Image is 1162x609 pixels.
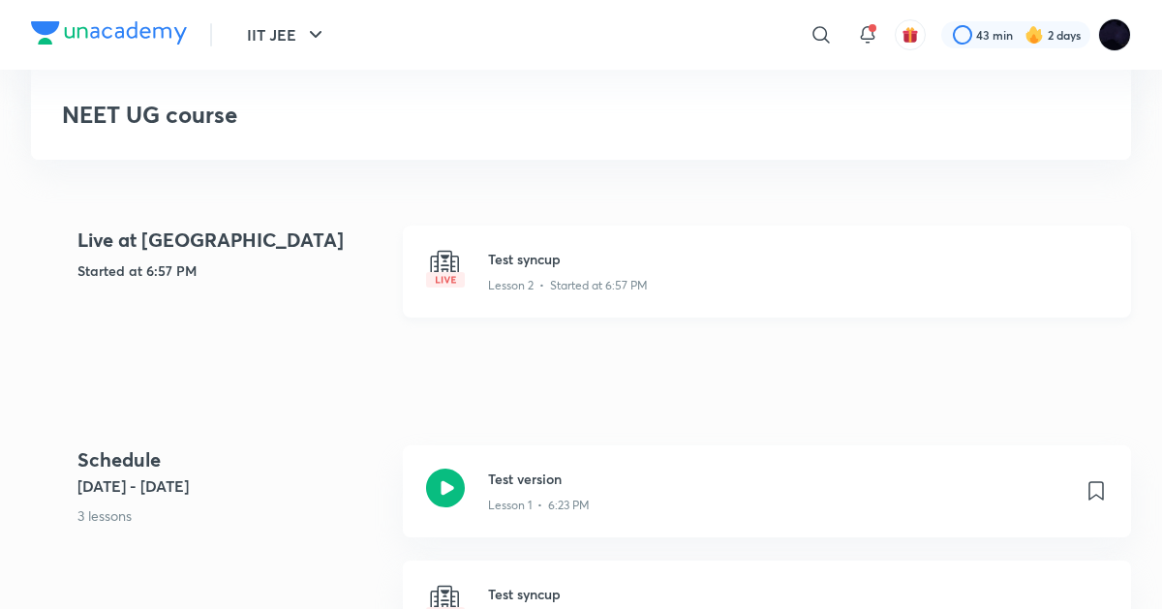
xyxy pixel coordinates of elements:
[77,260,387,281] h5: Started at 6:57 PM
[77,505,387,526] p: 3 lessons
[902,26,919,44] img: avatar
[1024,25,1044,45] img: streak
[1098,18,1131,51] img: Megha Gor
[488,277,648,294] p: Lesson 2 • Started at 6:57 PM
[895,19,926,50] button: avatar
[488,584,1108,604] h3: Test syncup
[31,21,187,45] img: Company Logo
[488,469,1069,489] h3: Test version
[31,21,187,49] a: Company Logo
[77,226,387,255] h4: Live at [GEOGRAPHIC_DATA]
[403,445,1131,561] a: Test versionLesson 1 • 6:23 PM
[77,445,387,474] h4: Schedule
[77,474,387,498] h5: [DATE] - [DATE]
[62,101,820,129] h3: NEET UG course
[488,249,1108,269] h3: Test syncup
[235,15,339,54] button: IIT JEE
[488,497,590,514] p: Lesson 1 • 6:23 PM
